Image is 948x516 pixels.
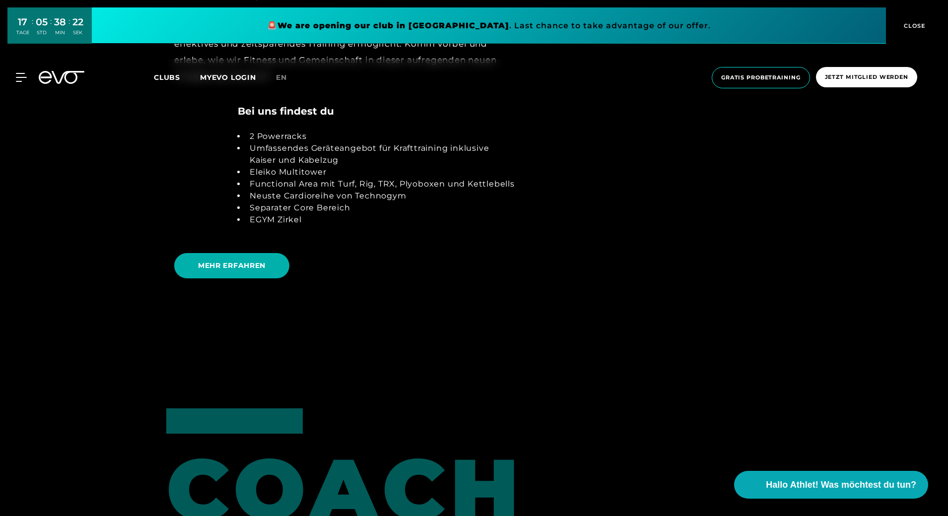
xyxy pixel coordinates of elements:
div: MIN [54,29,66,36]
span: Jetzt Mitglied werden [825,73,908,81]
li: 2 Powerracks [246,130,516,142]
div: 05 [36,15,48,29]
li: Separater Core Bereich [246,202,516,214]
a: Gratis Probetraining [709,67,813,88]
li: Eleiko Multitower [246,166,516,178]
div: 38 [54,15,66,29]
div: : [32,16,33,42]
span: Hallo Athlet! Was möchtest du tun? [766,478,916,492]
span: Clubs [154,73,180,82]
span: en [276,73,287,82]
li: Functional Area mit Turf, Rig, TRX, Plyoboxen und Kettlebells [246,178,516,190]
div: : [50,16,52,42]
div: SEK [72,29,83,36]
a: Jetzt Mitglied werden [813,67,920,88]
span: Gratis Probetraining [721,73,801,82]
a: MEHR ERFAHREN [174,246,293,286]
li: EGYM Zirkel [246,214,516,226]
div: 17 [16,15,29,29]
div: STD [36,29,48,36]
div: 22 [72,15,83,29]
a: Clubs [154,72,200,82]
a: MYEVO LOGIN [200,73,256,82]
span: CLOSE [901,21,926,30]
div: TAGE [16,29,29,36]
li: Neuste Cardioreihe von Technogym [246,190,516,202]
div: : [68,16,70,42]
li: Umfassendes Geräteangebot für Krafttraining inklusive Kaiser und Kabelzug [246,142,516,166]
a: en [276,72,299,83]
span: MEHR ERFAHREN [198,260,266,271]
button: Hallo Athlet! Was möchtest du tun? [734,471,928,499]
h4: Bei uns findest du [238,104,334,119]
button: CLOSE [886,7,941,44]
